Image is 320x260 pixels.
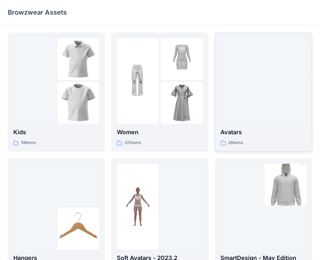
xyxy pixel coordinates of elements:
p: Browzwear Assets [8,8,67,17]
img: folder 2 [161,38,203,80]
a: folder 1folder 2folder 3Women221items [111,32,208,152]
a: Avatars26items [215,32,312,152]
a: folder 2folder 3Kids59items [8,32,105,152]
p: Kids [13,128,99,137]
p: 26 items [229,139,243,146]
img: folder 3 [161,82,203,124]
p: 221 items [125,139,141,146]
img: folder 1 [117,60,159,102]
img: folder 3 [57,208,99,250]
p: Women [117,128,203,137]
p: 59 items [21,139,36,146]
img: folder 2 [57,38,99,80]
p: Avatars [221,128,307,137]
img: folder 1 [117,186,159,227]
img: folder 3 [57,82,99,124]
img: folder 2 [265,153,307,216]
